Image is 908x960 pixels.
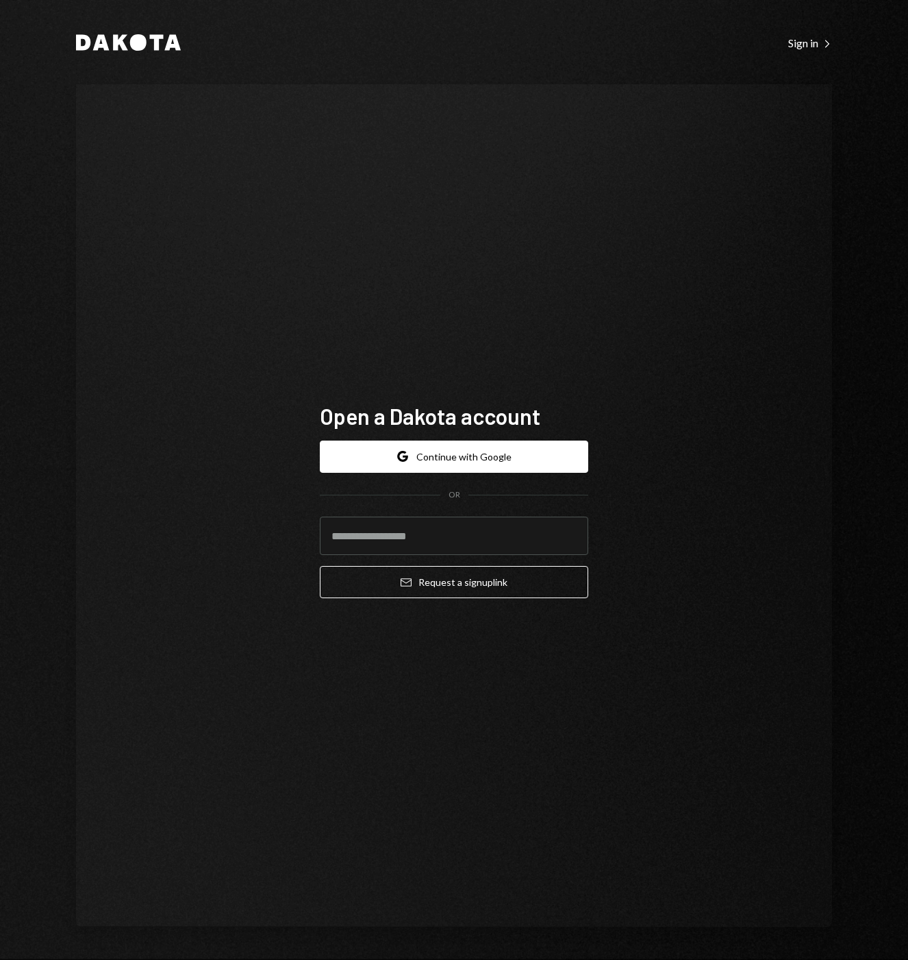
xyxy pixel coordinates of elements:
[788,36,832,50] div: Sign in
[320,402,588,430] h1: Open a Dakota account
[320,441,588,473] button: Continue with Google
[788,35,832,50] a: Sign in
[320,566,588,598] button: Request a signuplink
[449,489,460,501] div: OR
